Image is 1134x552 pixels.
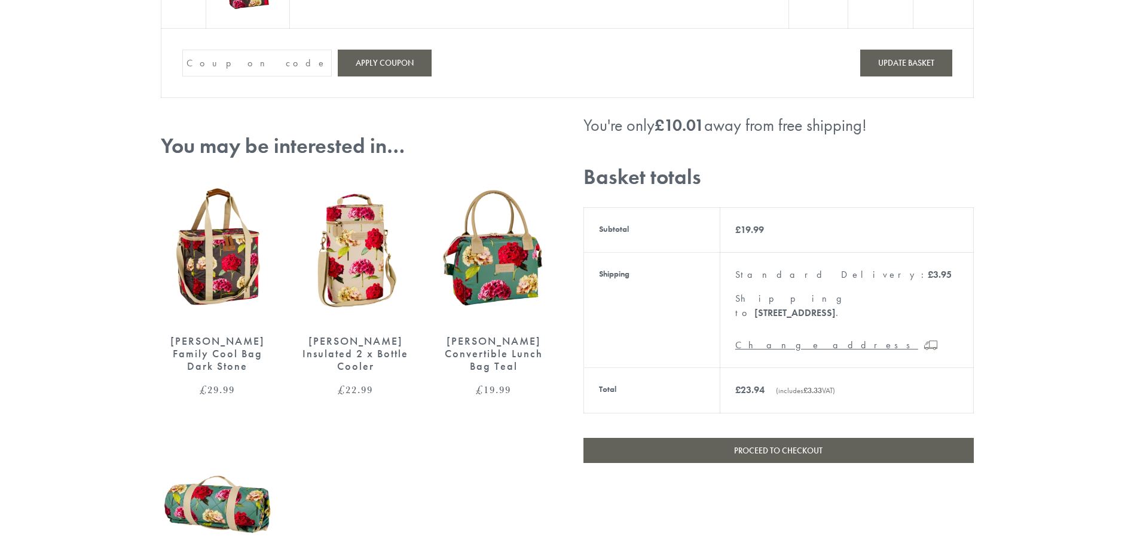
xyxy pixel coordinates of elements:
small: (includes VAT) [776,385,835,395]
div: [PERSON_NAME] Family Cool Bag Dark Stone [161,335,275,372]
bdi: 19.99 [735,223,764,236]
bdi: 22.99 [338,382,373,397]
span: £ [476,382,484,397]
bdi: 29.99 [200,382,235,397]
span: £ [338,382,346,397]
a: Sarah Kelleher 2 x Bottle Cooler [PERSON_NAME] Insulated 2 x Bottle Cooler £22.99 [298,176,412,395]
span: £ [735,223,741,236]
span: £ [200,382,207,397]
h2: You may be interested in… [161,134,551,158]
th: Total [583,368,720,413]
a: Sarah Kelleher Family Coolbag Dark Stone [PERSON_NAME] Family Cool Bag Dark Stone £29.99 [161,176,275,395]
label: Standard Delivery: [735,268,952,281]
div: [PERSON_NAME] Convertible Lunch Bag Teal [436,335,551,372]
p: Shipping to . [735,292,958,320]
a: Sarah Kelleher convertible lunch bag teal [PERSON_NAME] Convertible Lunch Bag Teal £19.99 [436,176,551,395]
span: 3.33 [803,385,822,395]
span: £ [655,115,664,136]
h2: Basket totals [583,165,974,189]
input: Coupon code [182,50,332,76]
div: [PERSON_NAME] Insulated 2 x Bottle Cooler [298,335,412,372]
img: Sarah Kelleher convertible lunch bag teal [436,176,551,323]
img: Sarah Kelleher 2 x Bottle Cooler [298,176,412,323]
button: Apply coupon [338,50,432,76]
a: Change address [735,338,918,352]
bdi: 10.01 [655,115,704,136]
span: £ [803,385,808,395]
span: £ [735,384,741,396]
th: Subtotal [583,208,720,253]
a: Proceed to checkout [583,438,974,463]
button: Update basket [860,50,952,76]
bdi: 23.94 [735,384,765,396]
bdi: 19.99 [476,382,511,397]
bdi: 3.95 [928,268,952,281]
div: You're only away from free shipping! [583,116,974,135]
span: £ [928,268,933,281]
th: Shipping [583,253,720,368]
strong: [STREET_ADDRESS] [754,306,836,319]
img: Sarah Kelleher Family Coolbag Dark Stone [161,176,275,323]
